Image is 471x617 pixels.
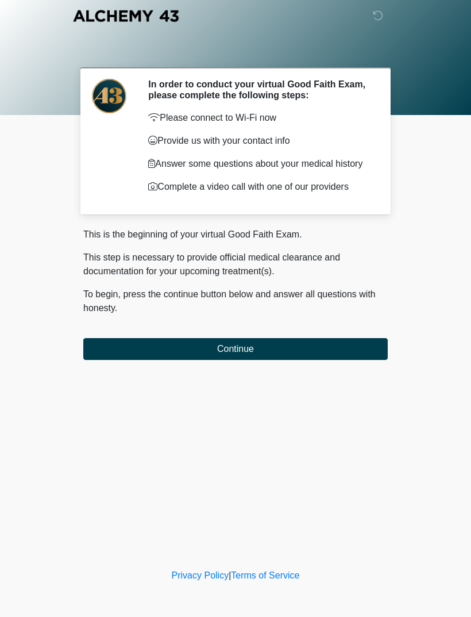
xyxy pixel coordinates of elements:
[75,41,396,63] h1: ‎ ‎ ‎ ‎
[83,288,388,315] p: To begin, press the continue button below and answer all questions with honesty.
[148,111,370,125] p: Please connect to Wi-Fi now
[83,228,388,242] p: This is the beginning of your virtual Good Faith Exam.
[231,570,299,580] a: Terms of Service
[148,180,370,194] p: Complete a video call with one of our providers
[148,79,370,101] h2: In order to conduct your virtual Good Faith Exam, please complete the following steps:
[83,251,388,278] p: This step is necessary to provide official medical clearance and documentation for your upcoming ...
[229,570,231,580] a: |
[148,157,370,171] p: Answer some questions about your medical history
[83,338,388,360] button: Continue
[172,570,229,580] a: Privacy Policy
[148,134,370,148] p: Provide us with your contact info
[92,79,126,113] img: Agent Avatar
[72,9,180,23] img: Alchemy 43 Logo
